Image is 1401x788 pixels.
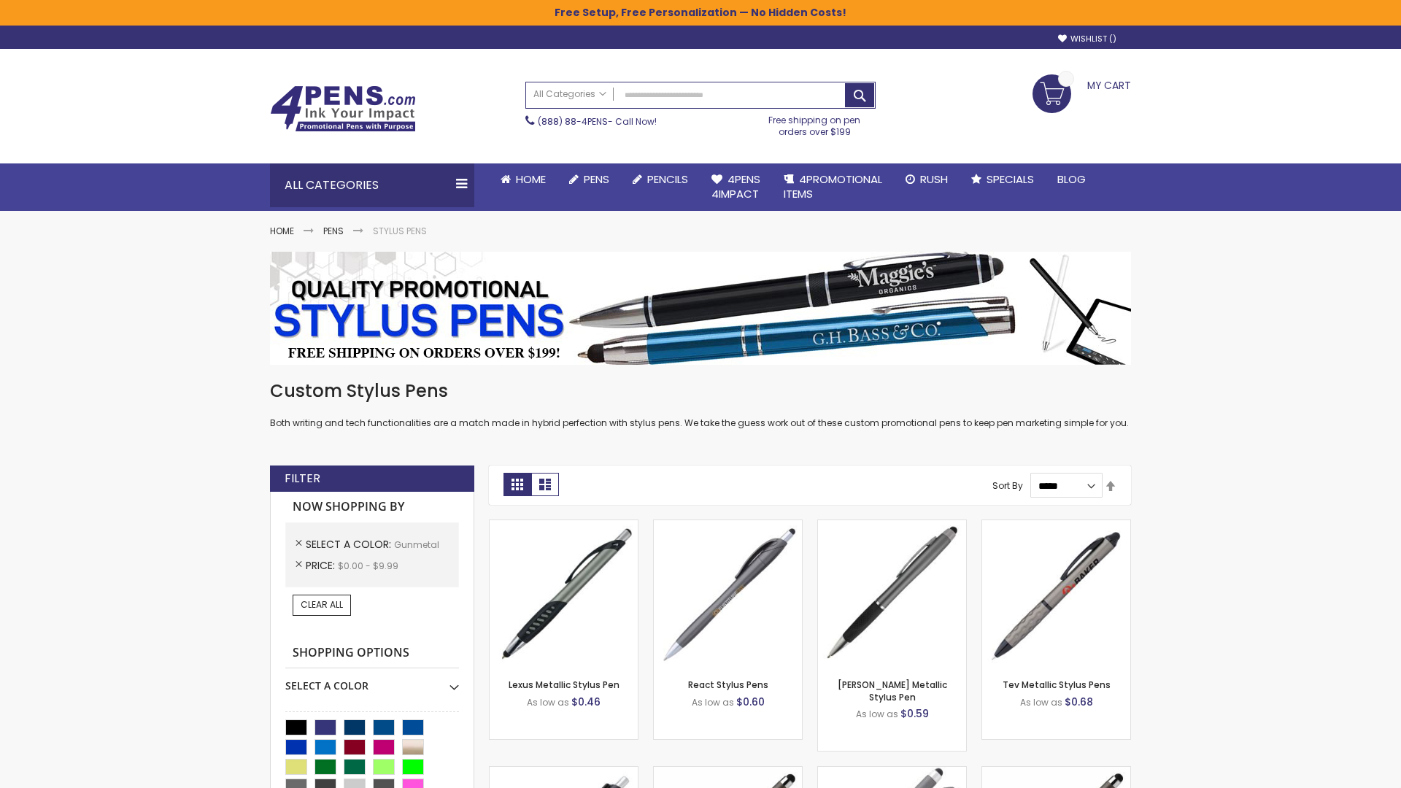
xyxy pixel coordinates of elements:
[982,766,1130,779] a: Islander Softy Metallic Gel Pen with Stylus - ColorJet Imprint-Gunmetal
[856,708,898,720] span: As low as
[584,171,609,187] span: Pens
[285,668,459,693] div: Select A Color
[323,225,344,237] a: Pens
[654,519,802,532] a: React Stylus Pens-Gunmetal
[270,379,1131,403] h1: Custom Stylus Pens
[557,163,621,196] a: Pens
[571,695,601,709] span: $0.46
[270,379,1131,430] div: Both writing and tech functionalities are a match made in hybrid perfection with stylus pens. We ...
[394,538,439,551] span: Gunmetal
[509,679,620,691] a: Lexus Metallic Stylus Pen
[526,82,614,107] a: All Categories
[1003,679,1111,691] a: Tev Metallic Stylus Pens
[1057,171,1086,187] span: Blog
[621,163,700,196] a: Pencils
[306,537,394,552] span: Select A Color
[306,558,338,573] span: Price
[736,695,765,709] span: $0.60
[527,696,569,708] span: As low as
[711,171,760,201] span: 4Pens 4impact
[688,679,768,691] a: React Stylus Pens
[838,679,947,703] a: [PERSON_NAME] Metallic Stylus Pen
[982,520,1130,668] img: Tev Metallic Stylus Pens-Gunmetal
[700,163,772,211] a: 4Pens4impact
[293,595,351,615] a: Clear All
[772,163,894,211] a: 4PROMOTIONALITEMS
[647,171,688,187] span: Pencils
[982,519,1130,532] a: Tev Metallic Stylus Pens-Gunmetal
[270,252,1131,365] img: Stylus Pens
[818,520,966,668] img: Lory Metallic Stylus Pen-Gunmetal
[538,115,608,128] a: (888) 88-4PENS
[818,766,966,779] a: Cali Custom Stylus Gel pen-Gunmetal
[285,471,320,487] strong: Filter
[992,479,1023,492] label: Sort By
[270,85,416,132] img: 4Pens Custom Pens and Promotional Products
[784,171,882,201] span: 4PROMOTIONAL ITEMS
[301,598,343,611] span: Clear All
[1046,163,1097,196] a: Blog
[987,171,1034,187] span: Specials
[960,163,1046,196] a: Specials
[1065,695,1093,709] span: $0.68
[754,109,876,138] div: Free shipping on pen orders over $199
[654,766,802,779] a: Islander Softy Metallic Gel Pen with Stylus-Gunmetal
[1058,34,1116,45] a: Wishlist
[538,115,657,128] span: - Call Now!
[490,766,638,779] a: Souvenir® Anthem Stylus Pen-Gunmetal
[285,492,459,522] strong: Now Shopping by
[894,163,960,196] a: Rush
[270,225,294,237] a: Home
[1020,696,1062,708] span: As low as
[490,520,638,668] img: Lexus Metallic Stylus Pen-Gunmetal
[373,225,427,237] strong: Stylus Pens
[516,171,546,187] span: Home
[818,519,966,532] a: Lory Metallic Stylus Pen-Gunmetal
[285,638,459,669] strong: Shopping Options
[654,520,802,668] img: React Stylus Pens-Gunmetal
[503,473,531,496] strong: Grid
[489,163,557,196] a: Home
[490,519,638,532] a: Lexus Metallic Stylus Pen-Gunmetal
[900,706,929,721] span: $0.59
[270,163,474,207] div: All Categories
[920,171,948,187] span: Rush
[692,696,734,708] span: As low as
[338,560,398,572] span: $0.00 - $9.99
[533,88,606,100] span: All Categories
